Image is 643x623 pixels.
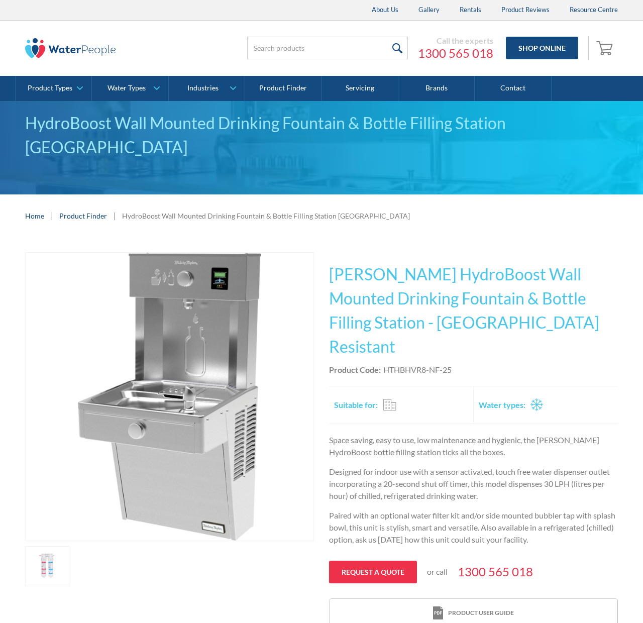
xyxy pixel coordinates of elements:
[506,37,578,59] a: Shop Online
[49,210,54,222] div: |
[169,76,245,101] a: Industries
[25,111,618,159] div: HydroBoost Wall Mounted Drinking Fountain & Bottle Filling Station [GEOGRAPHIC_DATA]
[334,399,378,411] h2: Suitable for:
[596,40,615,56] img: shopping cart
[26,253,313,541] img: HydroBoost Wall Mounted Drinking Fountain & Bottle Filling Station Vandal Resistant
[594,36,618,60] a: Open cart
[329,509,618,546] p: Paired with an optional water filter kit and/or side mounted bubbler tap with splash bowl, this u...
[25,211,44,221] a: Home
[247,37,408,59] input: Search products
[112,210,117,222] div: |
[25,252,314,541] a: open lightbox
[16,76,91,101] a: Product Types
[92,76,168,101] a: Water Types
[28,84,72,92] div: Product Types
[418,36,493,46] div: Call the experts
[398,76,475,101] a: Brands
[329,434,618,458] p: Space saving, easy to use, low maintenance and hygienic, the [PERSON_NAME] HydroBoost bottle fill...
[59,211,107,221] a: Product Finder
[329,262,618,359] h1: [PERSON_NAME] HydroBoost Wall Mounted Drinking Fountain & Bottle Filling Station - [GEOGRAPHIC_DA...
[475,76,551,101] a: Contact
[433,606,443,620] img: print icon
[329,561,417,583] a: Request a quote
[427,566,448,578] p: or call
[25,38,116,58] img: The Water People
[122,211,410,221] div: HydroBoost Wall Mounted Drinking Fountain & Bottle Filling Station [GEOGRAPHIC_DATA]
[448,608,514,617] div: Product user guide
[418,46,493,61] a: 1300 565 018
[187,84,219,92] div: Industries
[383,364,452,376] div: HTHBHVR8-NF-25
[25,546,69,586] a: open lightbox
[458,563,533,581] a: 1300 565 018
[329,466,618,502] p: Designed for indoor use with a sensor activated, touch free water dispenser outlet incorporating ...
[329,365,381,374] strong: Product Code:
[245,76,321,101] a: Product Finder
[322,76,398,101] a: Servicing
[479,399,525,411] h2: Water types:
[108,84,146,92] div: Water Types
